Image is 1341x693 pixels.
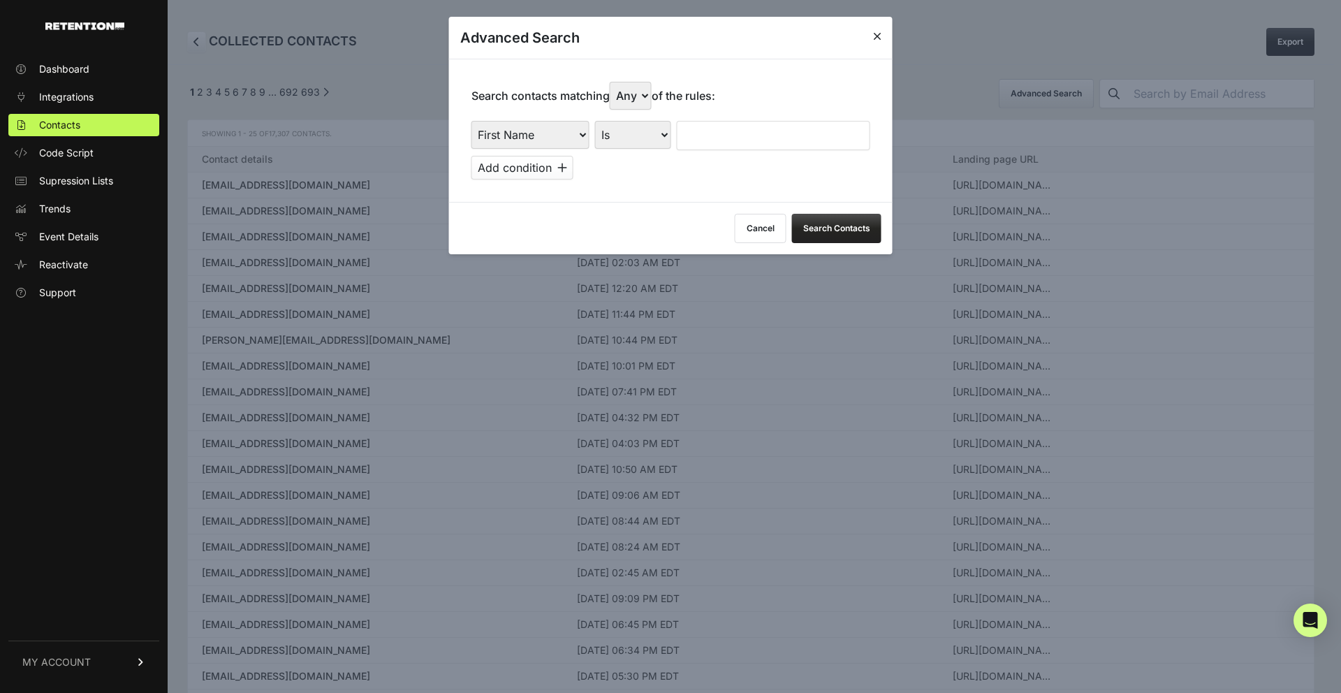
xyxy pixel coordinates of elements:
a: Integrations [8,86,159,108]
p: Search contacts matching of the rules: [471,82,715,110]
a: Reactivate [8,254,159,276]
a: Event Details [8,226,159,248]
span: MY ACCOUNT [22,655,91,669]
h3: Advanced Search [460,28,580,48]
a: MY ACCOUNT [8,641,159,683]
button: Search Contacts [792,214,881,243]
a: Code Script [8,142,159,164]
a: Dashboard [8,58,159,80]
span: Code Script [39,146,94,160]
a: Trends [8,198,159,220]
span: Support [39,286,76,300]
button: Add condition [471,156,573,180]
span: Dashboard [39,62,89,76]
a: Contacts [8,114,159,136]
span: Reactivate [39,258,88,272]
span: Integrations [39,90,94,104]
span: Contacts [39,118,80,132]
span: Trends [39,202,71,216]
span: Event Details [39,230,98,244]
span: Supression Lists [39,174,113,188]
img: Retention.com [45,22,124,30]
div: Open Intercom Messenger [1294,604,1327,637]
a: Support [8,282,159,304]
button: Cancel [735,214,786,243]
a: Supression Lists [8,170,159,192]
